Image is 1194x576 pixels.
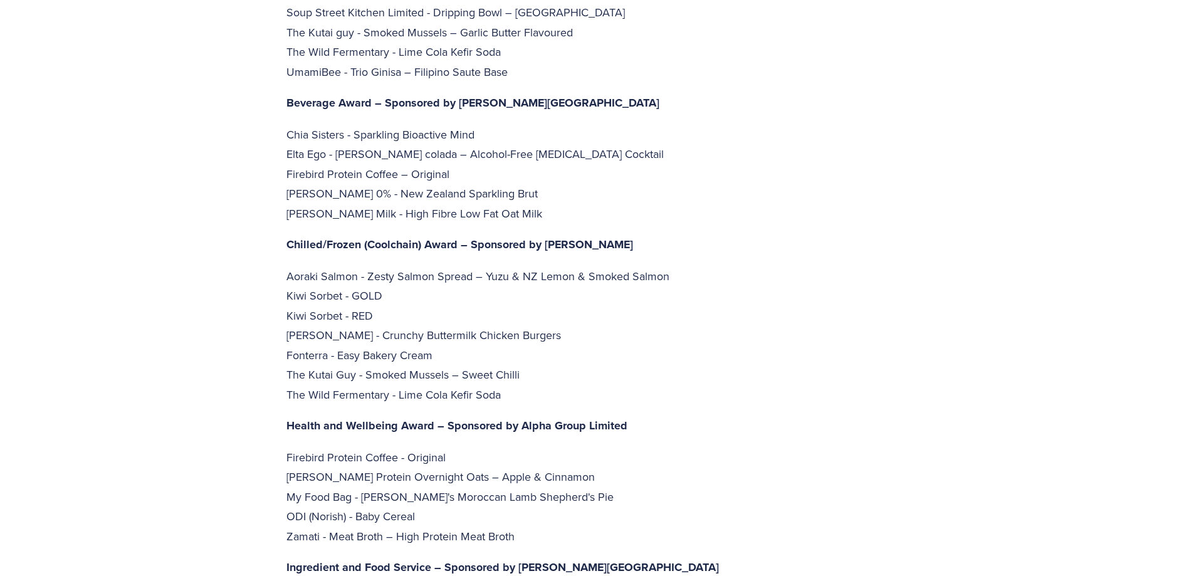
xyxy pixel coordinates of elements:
[286,448,908,547] p: Firebird Protein Coffee - Original [PERSON_NAME] Protein Overnight Oats – Apple & Cinnamon My Foo...
[286,417,627,434] strong: Health and Wellbeing Award – Sponsored by Alpha Group Limited
[286,125,908,224] p: Chia Sisters - Sparkling Bioactive Mind Elta Ego - [PERSON_NAME] colada – Alcohol-Free [MEDICAL_D...
[286,95,659,111] strong: Beverage Award – Sponsored by [PERSON_NAME][GEOGRAPHIC_DATA]
[286,236,633,253] strong: Chilled/Frozen (Coolchain) Award – Sponsored by [PERSON_NAME]
[286,266,908,405] p: Aoraki Salmon - Zesty Salmon Spread – Yuzu & NZ Lemon & Smoked Salmon Kiwi Sorbet - GOLD Kiwi Sor...
[286,559,719,575] strong: Ingredient and Food Service – Sponsored by [PERSON_NAME][GEOGRAPHIC_DATA]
